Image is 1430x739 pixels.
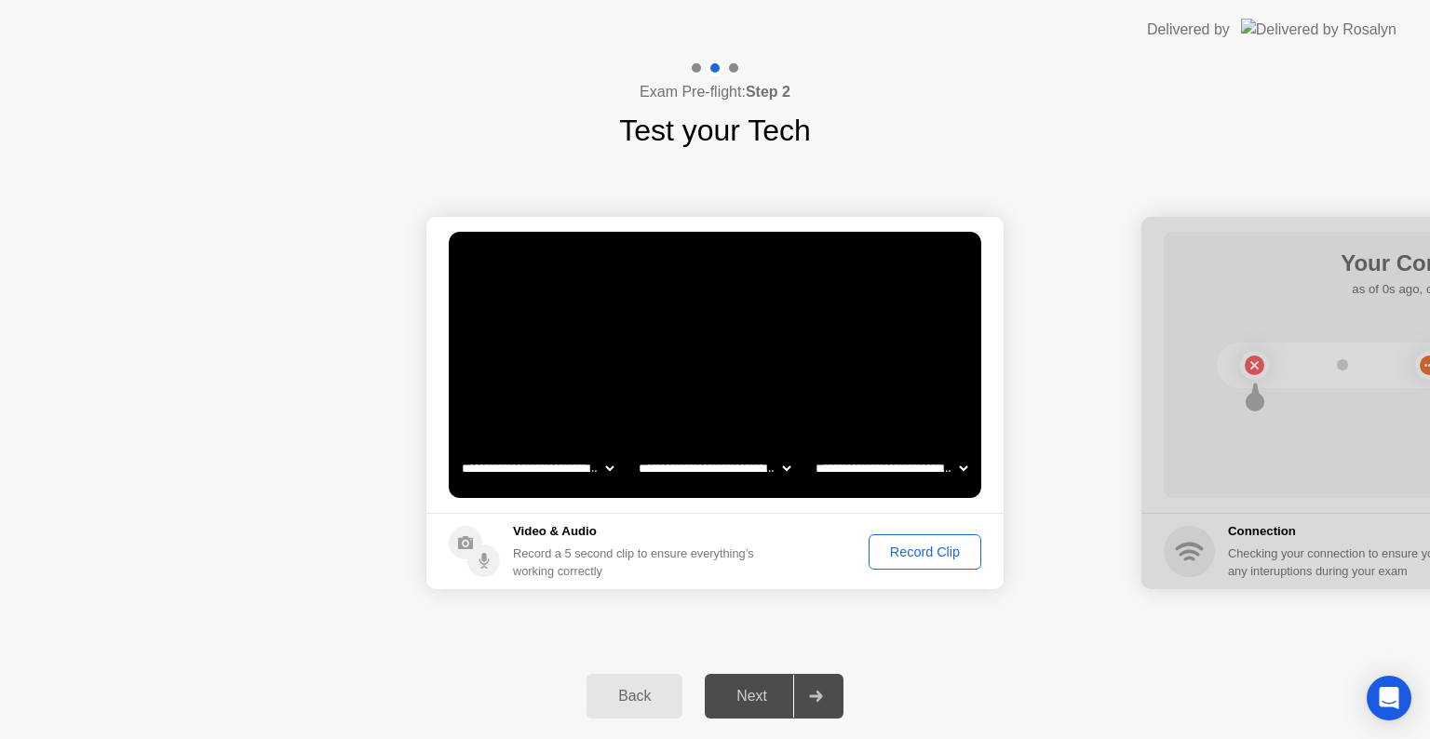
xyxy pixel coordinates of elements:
[619,108,811,153] h1: Test your Tech
[587,674,682,719] button: Back
[1147,19,1230,41] div: Delivered by
[592,688,677,705] div: Back
[640,81,790,103] h4: Exam Pre-flight:
[869,534,981,570] button: Record Clip
[710,688,793,705] div: Next
[513,544,762,580] div: Record a 5 second clip to ensure everything’s working correctly
[705,674,843,719] button: Next
[513,522,762,541] h5: Video & Audio
[875,544,975,559] div: Record Clip
[812,450,971,487] select: Available microphones
[1367,676,1411,720] div: Open Intercom Messenger
[635,450,794,487] select: Available speakers
[458,450,617,487] select: Available cameras
[1241,19,1396,40] img: Delivered by Rosalyn
[746,84,790,100] b: Step 2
